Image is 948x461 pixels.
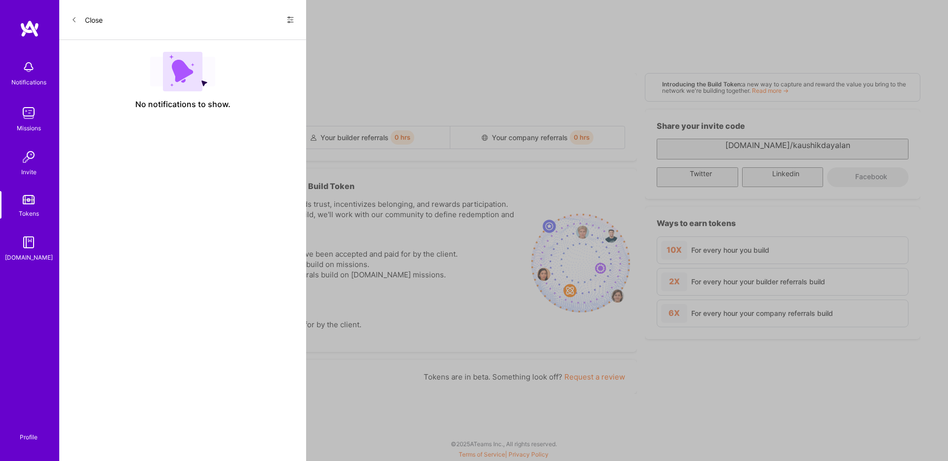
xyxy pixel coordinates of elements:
img: bell [19,57,39,77]
button: Close [71,12,103,28]
img: teamwork [19,103,39,123]
div: [DOMAIN_NAME] [5,252,53,263]
div: Missions [17,123,41,133]
img: Invite [19,147,39,167]
img: logo [20,20,39,38]
img: guide book [19,232,39,252]
img: empty [150,52,215,91]
div: Notifications [11,77,46,87]
div: Tokens [19,208,39,219]
span: No notifications to show. [135,99,231,110]
div: Invite [21,167,37,177]
div: Profile [20,432,38,441]
img: tokens [23,195,35,204]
